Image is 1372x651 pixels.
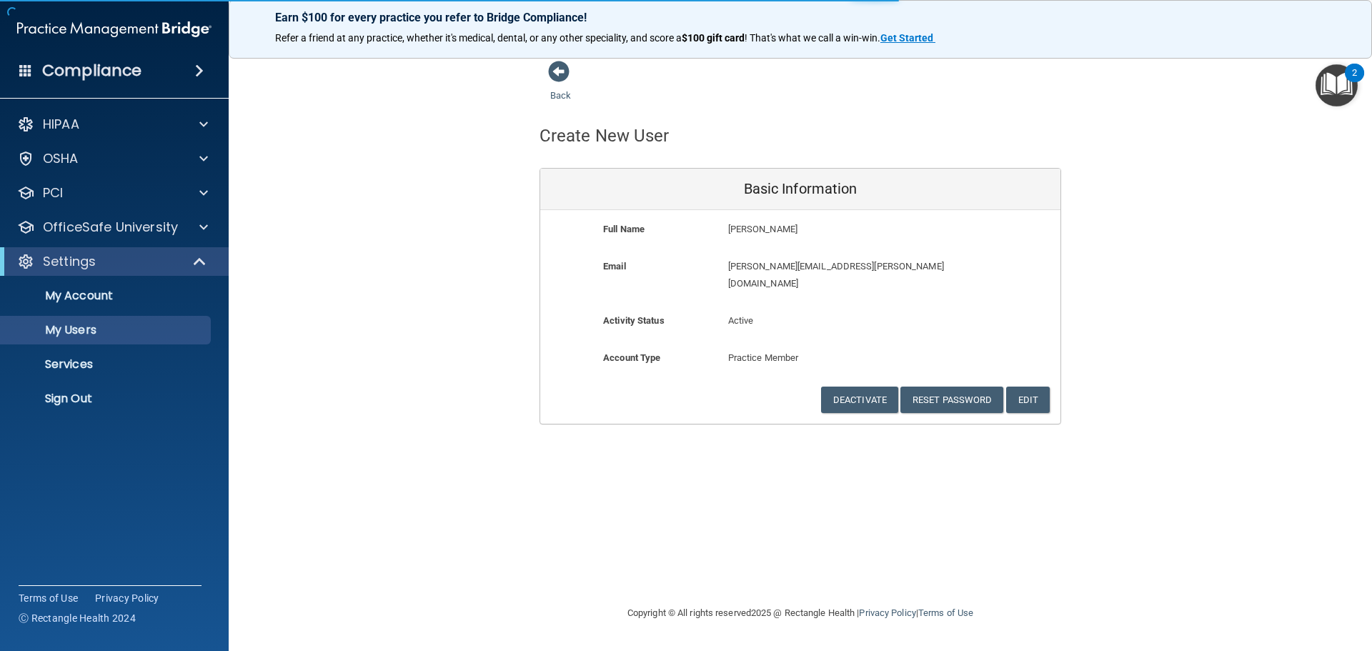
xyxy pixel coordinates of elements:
[728,349,873,367] p: Practice Member
[1006,387,1050,413] button: Edit
[603,261,626,272] b: Email
[900,387,1003,413] button: Reset Password
[859,607,915,618] a: Privacy Policy
[17,116,208,133] a: HIPAA
[603,224,645,234] b: Full Name
[43,253,96,270] p: Settings
[1316,64,1358,106] button: Open Resource Center, 2 new notifications
[603,352,660,363] b: Account Type
[9,392,204,406] p: Sign Out
[9,289,204,303] p: My Account
[275,11,1326,24] p: Earn $100 for every practice you refer to Bridge Compliance!
[17,253,207,270] a: Settings
[42,61,141,81] h4: Compliance
[95,591,159,605] a: Privacy Policy
[19,611,136,625] span: Ⓒ Rectangle Health 2024
[540,126,670,145] h4: Create New User
[17,184,208,202] a: PCI
[43,219,178,236] p: OfficeSafe University
[17,219,208,236] a: OfficeSafe University
[880,32,935,44] a: Get Started
[728,221,956,238] p: [PERSON_NAME]
[17,150,208,167] a: OSHA
[918,607,973,618] a: Terms of Use
[728,258,956,292] p: [PERSON_NAME][EMAIL_ADDRESS][PERSON_NAME][DOMAIN_NAME]
[603,315,665,326] b: Activity Status
[821,387,898,413] button: Deactivate
[9,323,204,337] p: My Users
[43,116,79,133] p: HIPAA
[540,169,1060,210] div: Basic Information
[43,184,63,202] p: PCI
[17,15,212,44] img: PMB logo
[745,32,880,44] span: ! That's what we call a win-win.
[275,32,682,44] span: Refer a friend at any practice, whether it's medical, dental, or any other speciality, and score a
[1352,73,1357,91] div: 2
[43,150,79,167] p: OSHA
[728,312,873,329] p: Active
[550,73,571,101] a: Back
[9,357,204,372] p: Services
[682,32,745,44] strong: $100 gift card
[880,32,933,44] strong: Get Started
[540,590,1061,636] div: Copyright © All rights reserved 2025 @ Rectangle Health | |
[19,591,78,605] a: Terms of Use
